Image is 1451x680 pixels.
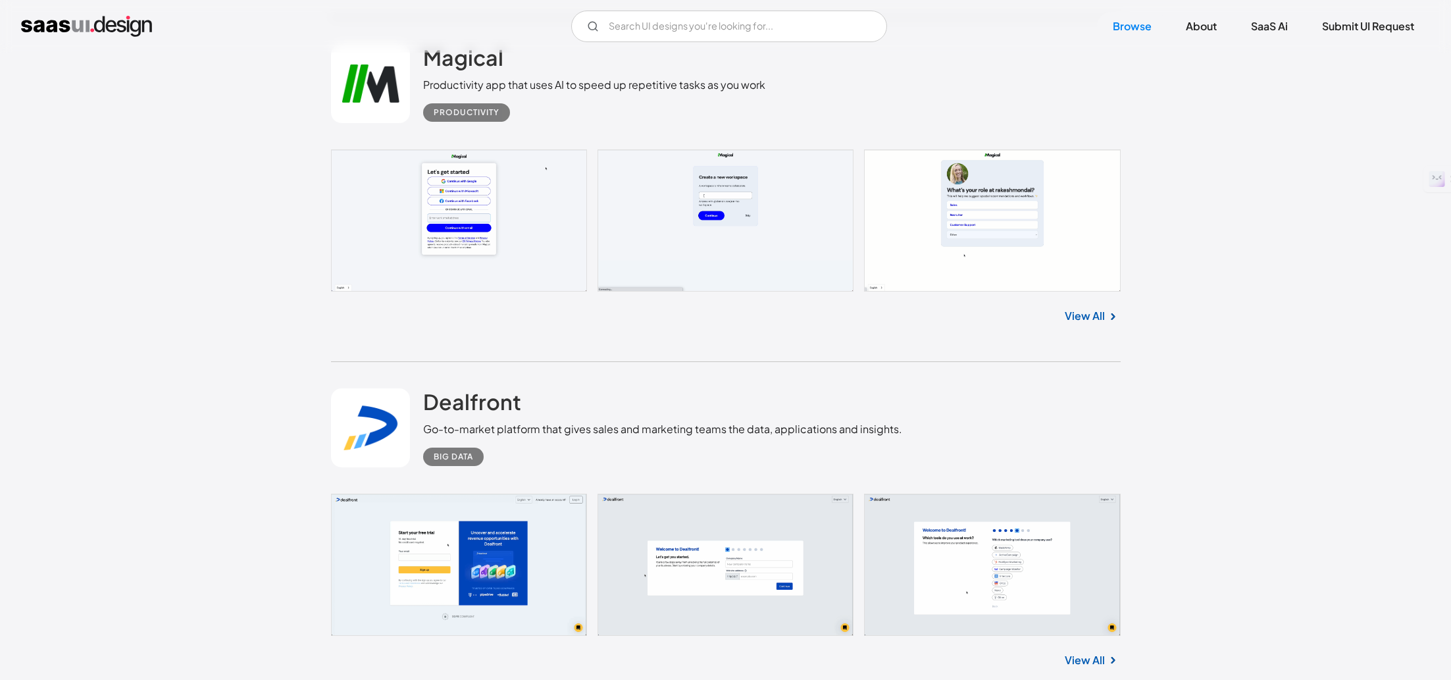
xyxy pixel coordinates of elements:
[423,388,521,415] h2: Dealfront
[571,11,887,42] input: Search UI designs you're looking for...
[423,44,503,70] h2: Magical
[571,11,887,42] form: Email Form
[1065,308,1105,324] a: View All
[21,16,152,37] a: home
[1306,12,1430,41] a: Submit UI Request
[1065,652,1105,668] a: View All
[423,77,765,93] div: Productivity app that uses AI to speed up repetitive tasks as you work
[423,421,902,437] div: Go-to-market platform that gives sales and marketing teams the data, applications and insights.
[434,449,473,465] div: Big Data
[434,105,499,120] div: Productivity
[1170,12,1233,41] a: About
[423,44,503,77] a: Magical
[1097,12,1167,41] a: Browse
[1235,12,1304,41] a: SaaS Ai
[423,388,521,421] a: Dealfront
